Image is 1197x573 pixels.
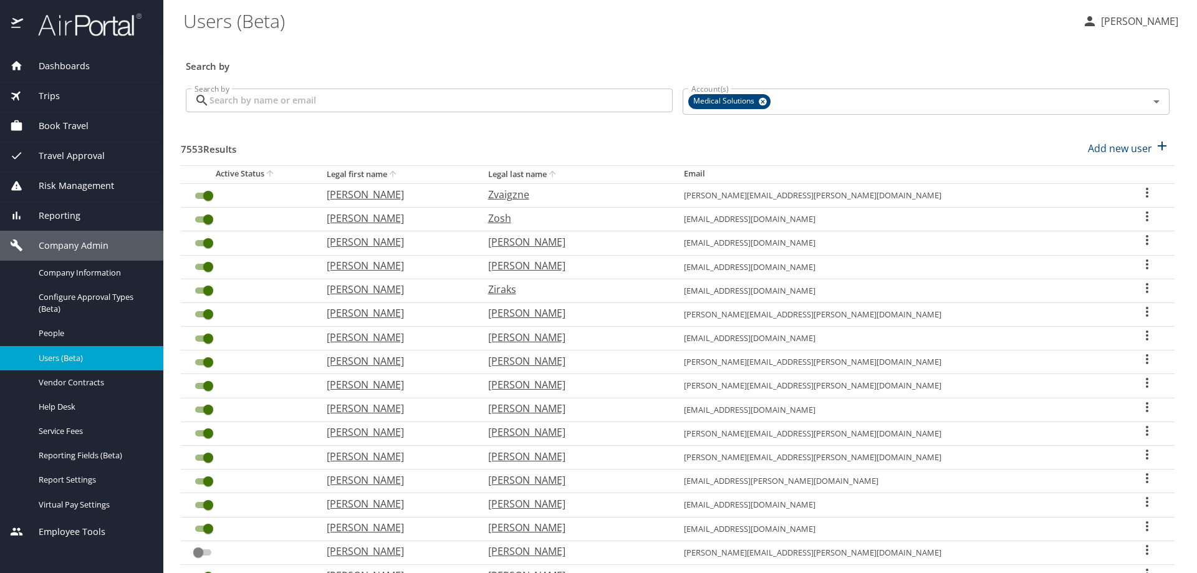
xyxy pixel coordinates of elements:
[488,306,659,320] p: [PERSON_NAME]
[488,544,659,559] p: [PERSON_NAME]
[488,330,659,345] p: [PERSON_NAME]
[327,187,463,202] p: [PERSON_NAME]
[327,258,463,273] p: [PERSON_NAME]
[674,350,1120,374] td: [PERSON_NAME][EMAIL_ADDRESS][PERSON_NAME][DOMAIN_NAME]
[327,449,463,464] p: [PERSON_NAME]
[327,306,463,320] p: [PERSON_NAME]
[327,330,463,345] p: [PERSON_NAME]
[674,493,1120,517] td: [EMAIL_ADDRESS][DOMAIN_NAME]
[39,377,148,388] span: Vendor Contracts
[674,208,1120,231] td: [EMAIL_ADDRESS][DOMAIN_NAME]
[488,425,659,440] p: [PERSON_NAME]
[186,52,1170,74] h3: Search by
[327,211,463,226] p: [PERSON_NAME]
[23,59,90,73] span: Dashboards
[674,165,1120,183] th: Email
[23,149,105,163] span: Travel Approval
[39,425,148,437] span: Service Fees
[674,421,1120,445] td: [PERSON_NAME][EMAIL_ADDRESS][PERSON_NAME][DOMAIN_NAME]
[327,282,463,297] p: [PERSON_NAME]
[317,165,478,183] th: Legal first name
[488,354,659,368] p: [PERSON_NAME]
[674,374,1120,398] td: [PERSON_NAME][EMAIL_ADDRESS][PERSON_NAME][DOMAIN_NAME]
[488,401,659,416] p: [PERSON_NAME]
[39,474,148,486] span: Report Settings
[39,267,148,279] span: Company Information
[39,450,148,461] span: Reporting Fields (Beta)
[23,89,60,103] span: Trips
[1088,141,1152,156] p: Add new user
[488,473,659,488] p: [PERSON_NAME]
[183,1,1072,40] h1: Users (Beta)
[688,94,771,109] div: Medical Solutions
[1148,93,1165,110] button: Open
[264,168,277,180] button: sort
[674,541,1120,564] td: [PERSON_NAME][EMAIL_ADDRESS][PERSON_NAME][DOMAIN_NAME]
[674,446,1120,469] td: [PERSON_NAME][EMAIL_ADDRESS][PERSON_NAME][DOMAIN_NAME]
[39,352,148,364] span: Users (Beta)
[488,520,659,535] p: [PERSON_NAME]
[327,473,463,488] p: [PERSON_NAME]
[327,544,463,559] p: [PERSON_NAME]
[674,398,1120,421] td: [EMAIL_ADDRESS][DOMAIN_NAME]
[488,496,659,511] p: [PERSON_NAME]
[674,302,1120,326] td: [PERSON_NAME][EMAIL_ADDRESS][PERSON_NAME][DOMAIN_NAME]
[674,231,1120,255] td: [EMAIL_ADDRESS][DOMAIN_NAME]
[478,165,674,183] th: Legal last name
[387,169,400,181] button: sort
[674,469,1120,493] td: [EMAIL_ADDRESS][PERSON_NAME][DOMAIN_NAME]
[327,377,463,392] p: [PERSON_NAME]
[209,89,673,112] input: Search by name or email
[39,291,148,315] span: Configure Approval Types (Beta)
[39,327,148,339] span: People
[327,354,463,368] p: [PERSON_NAME]
[39,499,148,511] span: Virtual Pay Settings
[674,327,1120,350] td: [EMAIL_ADDRESS][DOMAIN_NAME]
[327,234,463,249] p: [PERSON_NAME]
[327,425,463,440] p: [PERSON_NAME]
[1083,135,1175,162] button: Add new user
[23,525,105,539] span: Employee Tools
[181,135,236,156] h3: 7553 Results
[674,279,1120,302] td: [EMAIL_ADDRESS][DOMAIN_NAME]
[23,119,89,133] span: Book Travel
[23,239,108,253] span: Company Admin
[39,401,148,413] span: Help Desk
[1097,14,1178,29] p: [PERSON_NAME]
[674,517,1120,541] td: [EMAIL_ADDRESS][DOMAIN_NAME]
[488,187,659,202] p: Zvaigzne
[1077,10,1183,32] button: [PERSON_NAME]
[488,449,659,464] p: [PERSON_NAME]
[23,209,80,223] span: Reporting
[488,234,659,249] p: [PERSON_NAME]
[688,95,762,108] span: Medical Solutions
[674,183,1120,207] td: [PERSON_NAME][EMAIL_ADDRESS][PERSON_NAME][DOMAIN_NAME]
[327,520,463,535] p: [PERSON_NAME]
[24,12,142,37] img: airportal-logo.png
[674,255,1120,279] td: [EMAIL_ADDRESS][DOMAIN_NAME]
[181,165,317,183] th: Active Status
[327,496,463,511] p: [PERSON_NAME]
[488,377,659,392] p: [PERSON_NAME]
[488,211,659,226] p: Zosh
[547,169,559,181] button: sort
[23,179,114,193] span: Risk Management
[488,258,659,273] p: [PERSON_NAME]
[488,282,659,297] p: Ziraks
[327,401,463,416] p: [PERSON_NAME]
[11,12,24,37] img: icon-airportal.png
